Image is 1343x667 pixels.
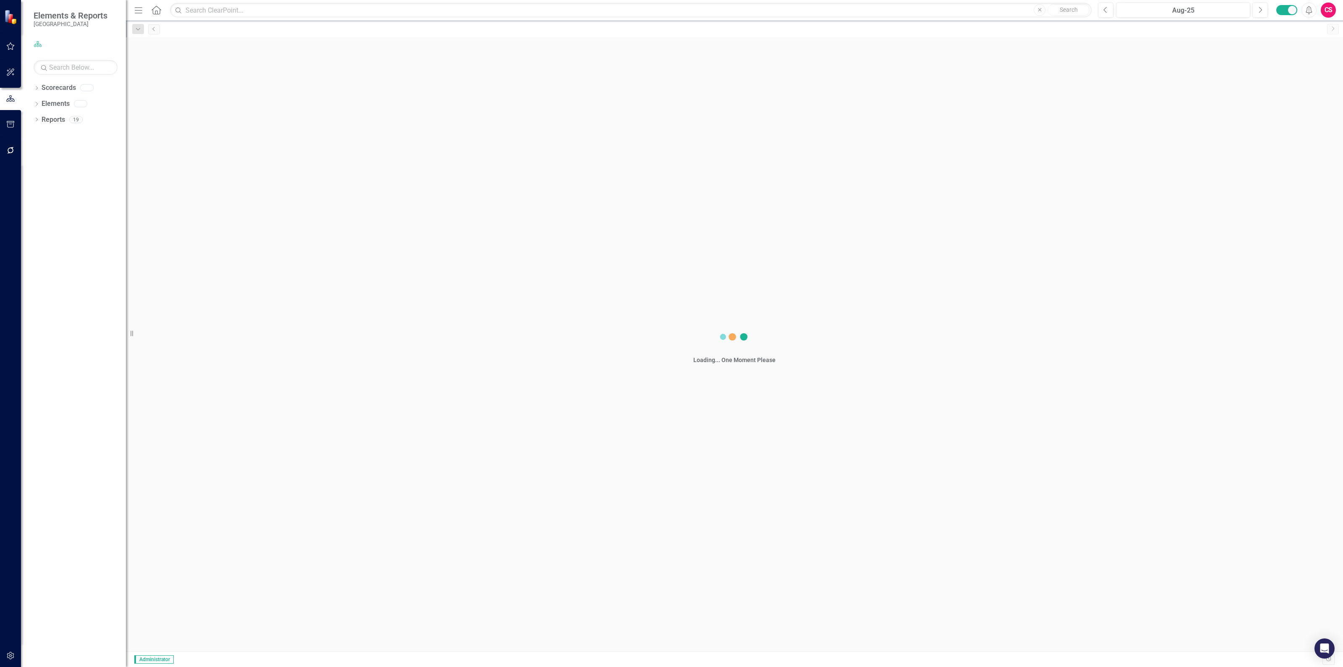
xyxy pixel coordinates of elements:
span: Search [1060,6,1078,13]
a: Reports [42,115,65,125]
button: Aug-25 [1116,3,1250,18]
div: Loading... One Moment Please [693,356,776,364]
a: Scorecards [42,83,76,93]
input: Search Below... [34,60,118,75]
div: 19 [69,116,83,123]
button: CS [1321,3,1336,18]
img: ClearPoint Strategy [4,9,19,24]
span: Administrator [134,655,174,664]
div: Open Intercom Messenger [1314,638,1335,659]
input: Search ClearPoint... [170,3,1092,18]
button: Search [1048,4,1090,16]
span: Elements & Reports [34,11,107,21]
a: Elements [42,99,70,109]
small: [GEOGRAPHIC_DATA] [34,21,107,27]
div: Aug-25 [1119,5,1247,16]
